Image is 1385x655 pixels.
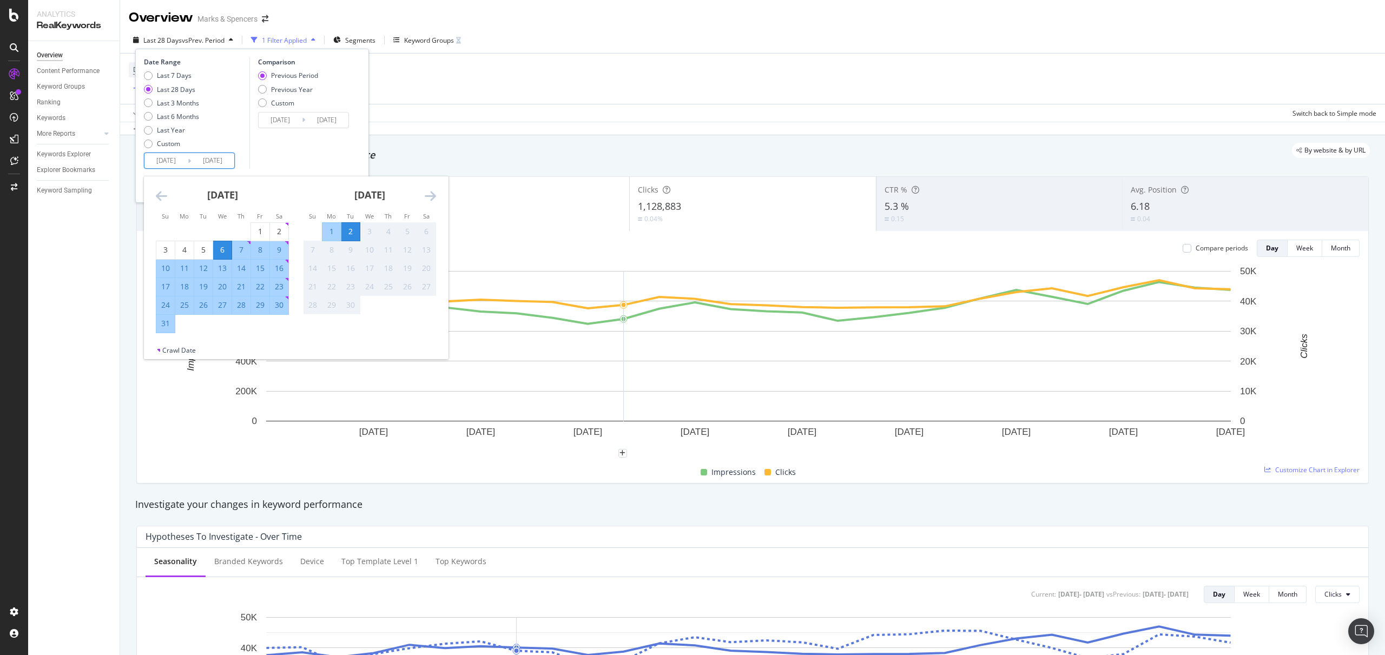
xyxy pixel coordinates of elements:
div: 24 [156,300,175,310]
div: Last 3 Months [144,98,199,108]
div: 25 [175,300,194,310]
div: Hypotheses to Investigate - Over Time [146,531,302,542]
td: Not available. Thursday, September 25, 2025 [379,277,398,296]
button: Month [1269,586,1307,603]
small: Th [238,212,245,220]
div: 29 [322,300,341,310]
span: Clicks [638,184,658,195]
td: Not available. Saturday, September 13, 2025 [417,241,436,259]
div: 1 [322,226,341,237]
td: Choose Saturday, August 2, 2025 as your check-in date. It’s available. [270,222,289,241]
span: CTR % [885,184,907,195]
span: Customize Chart in Explorer [1275,465,1360,474]
td: Not available. Wednesday, September 3, 2025 [360,222,379,241]
td: Not available. Friday, September 12, 2025 [398,241,417,259]
td: Not available. Thursday, September 4, 2025 [379,222,398,241]
button: Week [1235,586,1269,603]
td: Selected. Thursday, August 14, 2025 [232,259,251,277]
td: Selected. Saturday, August 9, 2025 [270,241,289,259]
div: Date Range [144,57,247,67]
div: 17 [156,281,175,292]
div: 8 [251,244,269,255]
span: 6.18 [1131,200,1150,213]
td: Selected. Friday, August 15, 2025 [251,259,270,277]
td: Not available. Monday, September 22, 2025 [322,277,341,296]
div: Investigate your changes in keyword performance [135,498,1370,512]
div: 17 [360,263,379,274]
div: 2 [270,226,288,237]
text: [DATE] [466,427,496,437]
div: Day [1266,243,1278,253]
div: 22 [251,281,269,292]
td: Selected. Sunday, August 31, 2025 [156,314,175,333]
td: Selected as start date. Wednesday, August 6, 2025 [213,241,232,259]
div: Custom [271,98,294,108]
input: End Date [305,113,348,128]
div: Last 28 Days [144,85,199,94]
button: Apply [129,104,160,122]
td: Not available. Wednesday, September 24, 2025 [360,277,379,296]
div: 4 [379,226,398,237]
div: 10 [360,244,379,255]
button: Last 28 DaysvsPrev. Period [129,31,238,49]
div: vs Previous : [1106,590,1140,599]
td: Not available. Saturday, September 27, 2025 [417,277,436,296]
td: Not available. Saturday, September 6, 2025 [417,222,436,241]
div: Keyword Groups [37,81,85,92]
td: Selected. Wednesday, August 20, 2025 [213,277,232,296]
text: 40K [1240,296,1257,307]
div: Week [1296,243,1313,253]
td: Not available. Tuesday, September 9, 2025 [341,241,360,259]
div: 18 [175,281,194,292]
div: 27 [213,300,232,310]
a: Keywords [37,113,112,124]
a: Ranking [37,97,112,108]
div: 0.15 [891,214,904,223]
div: Top Template Level 1 [341,556,418,567]
div: Previous Period [258,71,318,80]
text: 30K [1240,326,1257,336]
small: Tu [347,212,354,220]
div: Previous Year [258,85,318,94]
div: Last 7 Days [157,71,192,80]
div: Keyword Sampling [37,185,92,196]
div: Custom [258,98,318,108]
div: Last Year [157,125,185,135]
text: [DATE] [681,427,710,437]
td: Not available. Wednesday, September 10, 2025 [360,241,379,259]
div: plus [618,449,627,458]
td: Choose Friday, August 1, 2025 as your check-in date. It’s available. [251,222,270,241]
td: Selected. Sunday, August 24, 2025 [156,296,175,314]
text: 50K [241,612,258,623]
div: 15 [251,263,269,274]
small: Mo [327,212,336,220]
span: Avg. Position [1131,184,1177,195]
td: Not available. Wednesday, September 17, 2025 [360,259,379,277]
td: Choose Tuesday, August 5, 2025 as your check-in date. It’s available. [194,241,213,259]
span: Segments [345,36,375,45]
small: We [218,212,227,220]
small: Su [309,212,316,220]
div: 9 [270,244,288,255]
div: [DATE] - [DATE] [1058,590,1104,599]
div: 11 [175,263,194,274]
td: Selected. Monday, August 25, 2025 [175,296,194,314]
div: 19 [398,263,417,274]
text: [DATE] [1216,427,1245,437]
div: 2 [341,226,360,237]
td: Not available. Sunday, September 7, 2025 [304,241,322,259]
a: Overview [37,50,112,61]
button: Add Filter [129,82,172,95]
text: 400K [235,356,257,367]
span: Clicks [1324,590,1342,599]
div: Keyword Groups [404,36,454,45]
text: [DATE] [788,427,817,437]
td: Not available. Tuesday, September 16, 2025 [341,259,360,277]
div: 27 [417,281,436,292]
svg: A chart. [146,266,1351,453]
div: 9 [341,244,360,255]
div: 7 [232,244,250,255]
text: 200K [235,386,257,396]
div: Day [1213,590,1225,599]
text: 40K [241,643,258,653]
